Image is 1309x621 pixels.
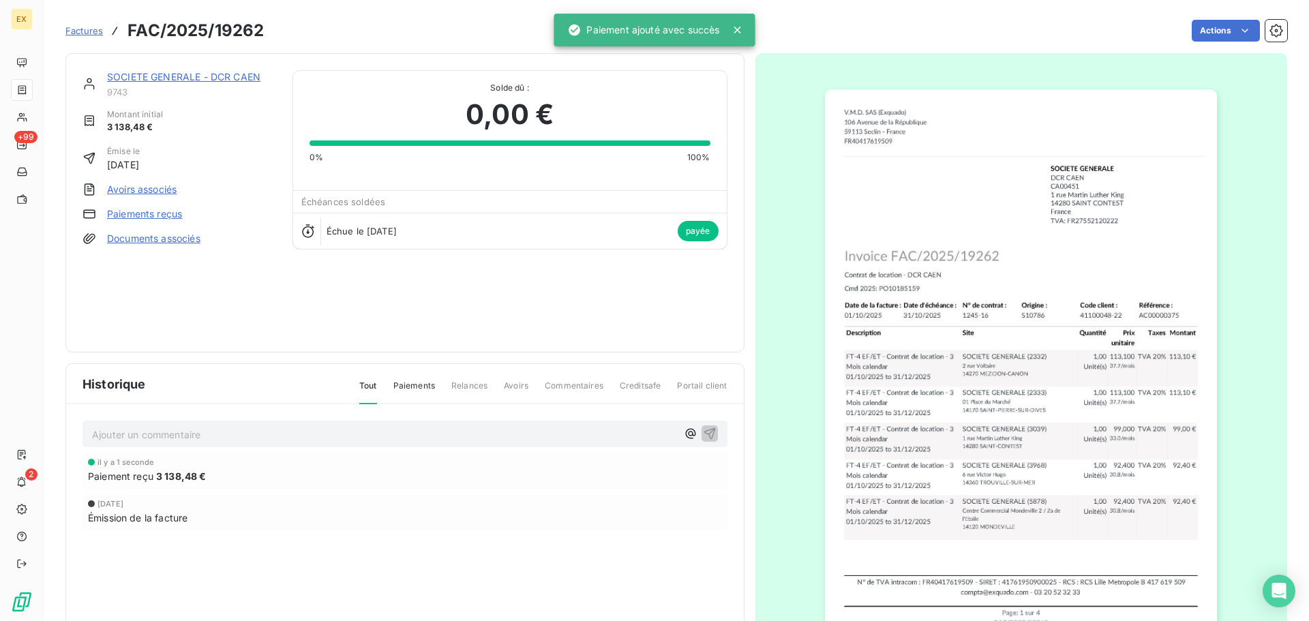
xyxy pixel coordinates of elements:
[567,18,719,42] div: Paiement ajouté avec succès
[687,151,710,164] span: 100%
[1263,575,1295,607] div: Open Intercom Messenger
[678,221,719,241] span: payée
[107,87,276,97] span: 9743
[393,380,435,403] span: Paiements
[11,8,33,30] div: EX
[107,232,200,245] a: Documents associés
[65,24,103,37] a: Factures
[88,469,153,483] span: Paiement reçu
[97,500,123,508] span: [DATE]
[14,131,37,143] span: +99
[82,375,146,393] span: Historique
[620,380,661,403] span: Creditsafe
[11,591,33,613] img: Logo LeanPay
[107,145,140,157] span: Émise le
[677,380,727,403] span: Portail client
[107,121,163,134] span: 3 138,48 €
[107,183,177,196] a: Avoirs associés
[107,71,260,82] a: SOCIETE GENERALE - DCR CAEN
[1192,20,1260,42] button: Actions
[156,469,207,483] span: 3 138,48 €
[451,380,487,403] span: Relances
[504,380,528,403] span: Avoirs
[107,207,182,221] a: Paiements reçus
[88,511,187,525] span: Émission de la facture
[545,380,603,403] span: Commentaires
[65,25,103,36] span: Factures
[310,82,710,94] span: Solde dû :
[127,18,264,43] h3: FAC/2025/19262
[25,468,37,481] span: 2
[107,157,140,172] span: [DATE]
[310,151,323,164] span: 0%
[359,380,377,404] span: Tout
[327,226,397,237] span: Échue le [DATE]
[97,458,153,466] span: il y a 1 seconde
[466,94,554,135] span: 0,00 €
[301,196,386,207] span: Échéances soldées
[107,108,163,121] span: Montant initial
